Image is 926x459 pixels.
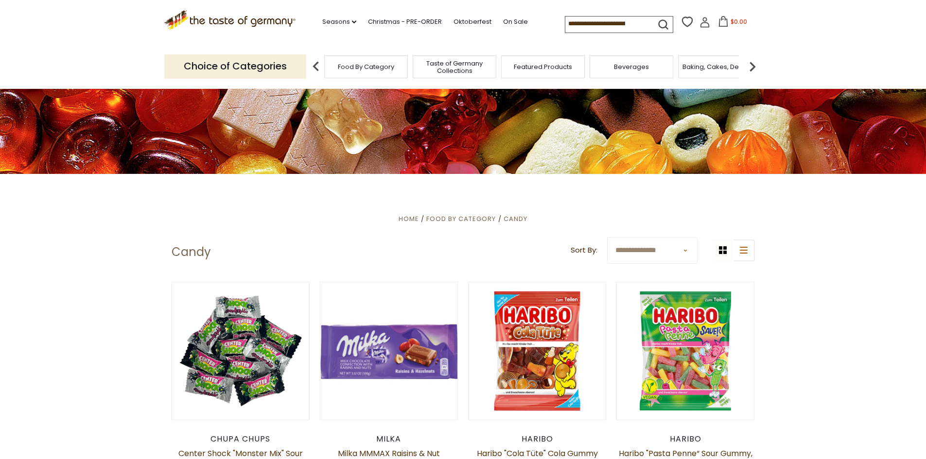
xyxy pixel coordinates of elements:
[614,63,649,70] a: Beverages
[172,282,310,420] img: Center Shock "Monster Mix" Sour Chewing Gums, 10 pieces, 1oz
[172,245,211,259] h1: Candy
[320,434,458,444] div: Milka
[682,63,758,70] a: Baking, Cakes, Desserts
[454,17,491,27] a: Oktoberfest
[571,244,597,256] label: Sort By:
[172,434,310,444] div: Chupa Chups
[743,57,762,76] img: next arrow
[368,17,442,27] a: Christmas - PRE-ORDER
[616,434,755,444] div: Haribo
[338,63,394,70] a: Food By Category
[731,17,747,26] span: $0.00
[514,63,572,70] a: Featured Products
[306,57,326,76] img: previous arrow
[469,282,606,420] img: Haribo "Cola Tüte" Cola Gummy Candy, 175g - Made in Germany
[712,16,753,31] button: $0.00
[468,434,607,444] div: Haribo
[399,214,419,223] a: Home
[320,282,458,420] img: Milka MMMAX Raisins & Nut Chocolate Bar 9.52 oz. - made in Austria
[503,17,528,27] a: On Sale
[164,54,306,78] p: Choice of Categories
[322,17,356,27] a: Seasons
[504,214,527,223] a: Candy
[617,282,754,420] img: Haribo "Pasta Penne“ Sour Gummy, 160g - Made in Germany
[416,60,493,74] a: Taste of Germany Collections
[426,214,496,223] a: Food By Category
